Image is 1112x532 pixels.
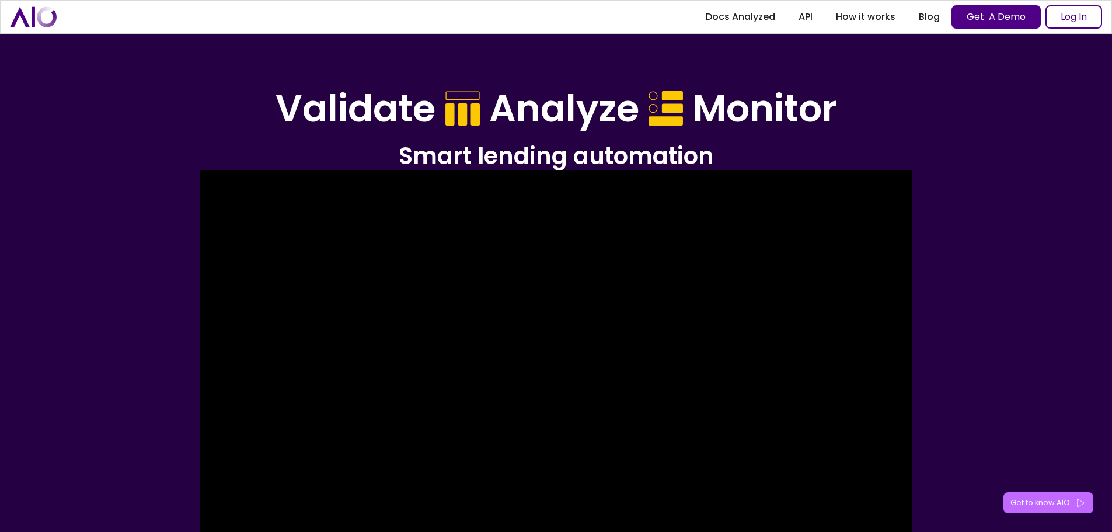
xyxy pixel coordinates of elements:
a: Docs Analyzed [694,6,787,27]
h1: Validate [276,86,435,131]
a: home [10,6,57,27]
div: Get to know AIO [1010,497,1070,509]
h1: Analyze [489,86,639,131]
h1: Monitor [693,86,837,131]
a: Get A Demo [951,5,1041,29]
a: Log In [1045,5,1102,29]
h2: Smart lending automation [224,141,889,171]
a: Blog [907,6,951,27]
a: How it works [824,6,907,27]
a: API [787,6,824,27]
